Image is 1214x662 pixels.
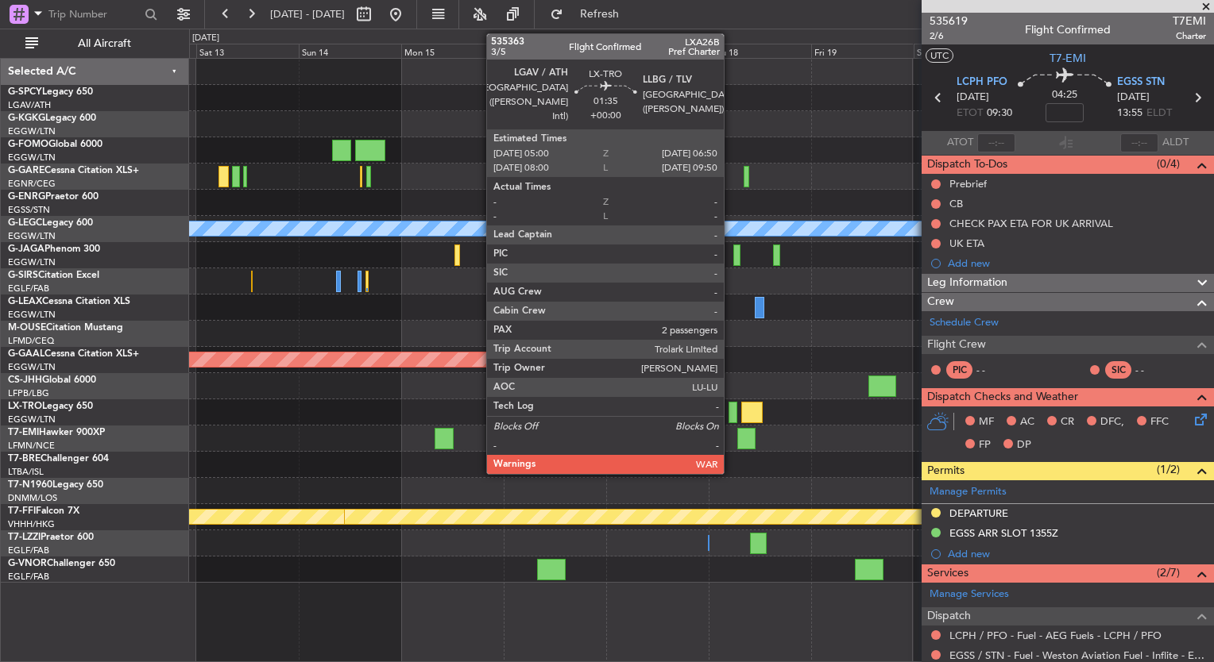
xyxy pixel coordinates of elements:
[566,9,633,20] span: Refresh
[949,649,1206,662] a: EGSS / STN - Fuel - Weston Aviation Fuel - Inflite - EGSS / STN
[8,375,42,385] span: CS-JHH
[8,140,102,149] a: G-FOMOGlobal 6000
[8,506,79,516] a: T7-FFIFalcon 7X
[948,547,1206,560] div: Add new
[8,414,56,425] a: EGGW/LTN
[930,484,1007,500] a: Manage Permits
[41,38,168,49] span: All Aircraft
[8,230,56,242] a: EGGW/LTN
[8,218,93,228] a: G-LEGCLegacy 600
[8,297,130,306] a: G-LEAXCessna Citation XLS
[8,440,55,452] a: LFMN/NCE
[930,587,1009,602] a: Manage Services
[949,217,1113,230] div: CHECK PAX ETA FOR UK ARRIVAL
[8,152,56,164] a: EGGW/LTN
[8,518,55,530] a: VHHH/HKG
[606,44,709,58] div: Wed 17
[987,106,1012,121] span: 09:30
[8,571,49,583] a: EGLF/FAB
[1117,90,1150,106] span: [DATE]
[8,349,139,359] a: G-GAALCessna Citation XLS+
[504,44,606,58] div: Tue 16
[8,87,93,97] a: G-SPCYLegacy 650
[927,336,986,354] span: Flight Crew
[8,349,44,359] span: G-GAAL
[1173,13,1206,29] span: T7EMI
[8,256,56,268] a: EGGW/LTN
[947,135,973,151] span: ATOT
[927,388,1078,406] span: Dispatch Checks and Weather
[927,156,1007,174] span: Dispatch To-Dos
[8,114,96,123] a: G-KGKGLegacy 600
[1117,75,1165,90] span: EGSS STN
[8,178,56,190] a: EGNR/CEG
[8,480,52,490] span: T7-N1960
[8,466,44,478] a: LTBA/ISL
[8,218,42,228] span: G-LEGC
[48,2,140,26] input: Trip Number
[957,106,983,121] span: ETOT
[8,323,46,333] span: M-OUSE
[946,361,972,379] div: PIC
[927,274,1007,292] span: Leg Information
[8,283,49,294] a: EGLF/FAB
[949,197,963,210] div: CB
[1157,564,1180,581] span: (2/7)
[8,87,42,97] span: G-SPCY
[8,428,105,437] a: T7-EMIHawker 900XP
[1173,29,1206,43] span: Charter
[949,526,1058,540] div: EGSS ARR SLOT 1355Z
[8,140,48,149] span: G-FOMO
[270,7,345,21] span: [DATE] - [DATE]
[1150,414,1169,430] span: FFC
[8,204,50,216] a: EGSS/STN
[8,506,36,516] span: T7-FFI
[543,2,638,27] button: Refresh
[8,533,41,542] span: T7-LZZI
[401,44,504,58] div: Mon 15
[8,402,93,411] a: LX-TROLegacy 650
[8,559,47,568] span: G-VNOR
[927,607,971,625] span: Dispatch
[1061,414,1074,430] span: CR
[811,44,914,58] div: Fri 19
[949,506,1008,520] div: DEPARTURE
[8,309,56,321] a: EGGW/LTN
[8,244,44,254] span: G-JAGA
[8,375,96,385] a: CS-JHHGlobal 6000
[1017,437,1031,453] span: DP
[8,166,44,175] span: G-GARE
[709,44,811,58] div: Thu 18
[8,125,56,137] a: EGGW/LTN
[8,323,123,333] a: M-OUSECitation Mustang
[8,480,103,490] a: T7-N1960Legacy 650
[976,363,1012,377] div: - -
[948,256,1206,270] div: Add new
[8,192,45,202] span: G-ENRG
[930,315,999,331] a: Schedule Crew
[1135,363,1171,377] div: - -
[949,237,984,250] div: UK ETA
[8,492,57,504] a: DNMM/LOS
[8,428,39,437] span: T7-EMI
[1100,414,1124,430] span: DFC,
[8,99,51,111] a: LGAV/ATH
[8,271,99,280] a: G-SIRSCitation Excel
[17,31,172,56] button: All Aircraft
[1157,461,1180,478] span: (1/2)
[949,629,1162,642] a: LCPH / PFO - Fuel - AEG Fuels - LCPH / PFO
[914,44,1016,58] div: Sat 20
[927,564,968,583] span: Services
[8,297,42,306] span: G-LEAX
[979,437,991,453] span: FP
[8,271,38,280] span: G-SIRS
[977,133,1015,152] input: --:--
[926,48,953,63] button: UTC
[1157,156,1180,172] span: (0/4)
[8,533,94,542] a: T7-LZZIPraetor 600
[957,75,1007,90] span: LCPH PFO
[299,44,401,58] div: Sun 14
[1020,414,1034,430] span: AC
[1117,106,1142,121] span: 13:55
[930,13,968,29] span: 535619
